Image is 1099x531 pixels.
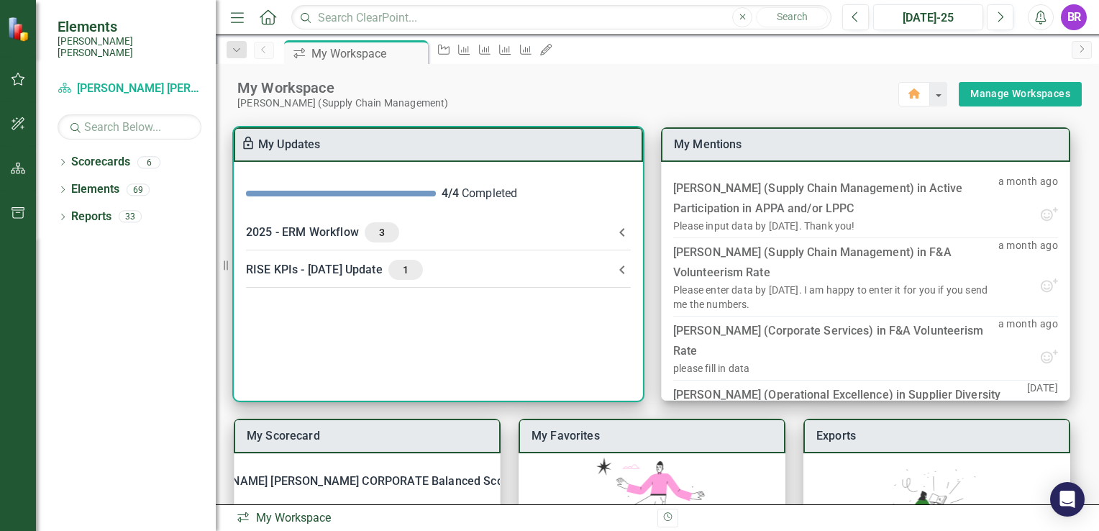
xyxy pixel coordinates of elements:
a: My Favorites [532,429,600,442]
div: Open Intercom Messenger [1050,482,1085,517]
p: [DATE] [1027,381,1058,427]
button: Search [756,7,828,27]
small: [PERSON_NAME] [PERSON_NAME] [58,35,201,59]
a: My Mentions [674,137,742,151]
div: Please enter data by [DATE]. I am happy to enter it for you if you send me the numbers. [673,283,998,312]
a: Elements [71,181,119,198]
div: 2025 - ERM Workflow3 [234,214,642,251]
div: My Workspace [237,78,898,97]
div: 2025 - ERM Workflow [246,222,614,242]
img: ClearPoint Strategy [7,16,32,41]
a: Reports [71,209,111,225]
p: a month ago [998,174,1058,206]
div: [PERSON_NAME] (Supply Chain Management) [237,97,898,109]
span: 1 [394,263,417,276]
span: Elements [58,18,201,35]
div: Completed [442,186,631,202]
a: [PERSON_NAME] [PERSON_NAME] CORPORATE Balanced Scorecard [58,81,201,97]
div: split button [959,82,1082,106]
span: 3 [370,226,393,239]
a: My Updates [258,137,321,151]
div: 69 [127,183,150,196]
div: 2024 (Pilot) [PERSON_NAME] [PERSON_NAME] Corporate Scorecard [234,497,500,529]
p: a month ago [998,238,1058,277]
div: [PERSON_NAME] (Operational Excellence) in [673,385,1027,425]
button: BR [1061,4,1087,30]
div: [PERSON_NAME] [PERSON_NAME] CORPORATE Balanced Scorecard [234,466,500,497]
a: My Scorecard [247,429,320,442]
div: [PERSON_NAME] (Corporate Services) in [673,321,998,361]
div: Please input data by [DATE]. Thank you! [673,219,855,233]
button: Manage Workspaces [959,82,1082,106]
div: [PERSON_NAME] [PERSON_NAME] CORPORATE Balanced Scorecard [179,471,537,491]
div: [PERSON_NAME] (Supply Chain Management) in [673,242,998,283]
input: Search ClearPoint... [291,5,831,30]
div: RISE KPIs - [DATE] Update1 [234,251,642,289]
p: a month ago [998,317,1058,348]
input: Search Below... [58,114,201,140]
span: Search [777,11,808,22]
div: please fill in data [673,361,749,376]
a: Exports [816,429,856,442]
div: [PERSON_NAME] (Supply Chain Management) in [673,178,998,219]
div: [DATE]-25 [878,9,978,27]
a: Scorecards [71,154,130,171]
div: RISE KPIs - [DATE] Update [246,260,614,280]
button: [DATE]-25 [873,4,983,30]
div: My Workspace [311,45,424,63]
div: 2024 (Pilot) [PERSON_NAME] [PERSON_NAME] Corporate Scorecard [180,503,537,523]
div: 6 [137,156,160,168]
div: To enable drag & drop and resizing, please duplicate this workspace from “Manage Workspaces” [241,136,258,153]
div: 4 / 4 [442,186,459,202]
div: My Workspace [236,510,647,527]
div: 33 [119,211,142,223]
a: Manage Workspaces [970,85,1070,103]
